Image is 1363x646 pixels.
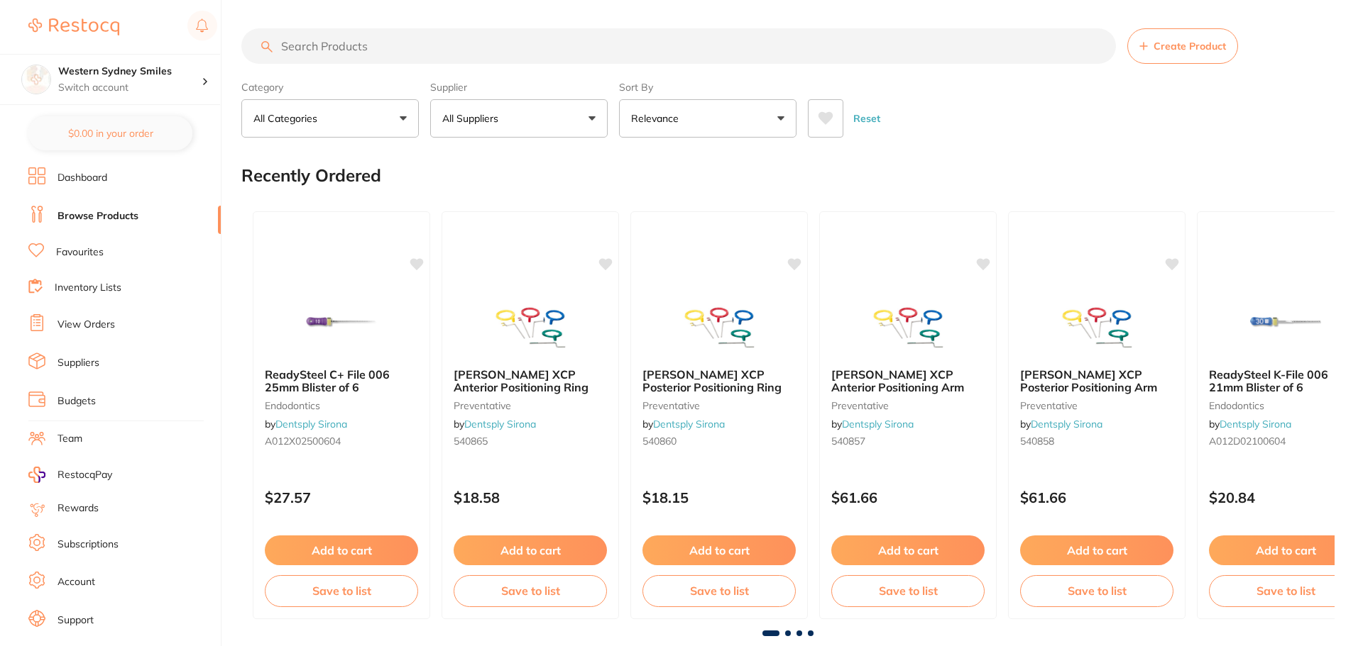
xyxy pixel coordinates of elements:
a: Dentsply Sirona [1031,418,1102,430]
button: All Suppliers [430,99,608,138]
label: Category [241,81,419,94]
button: $0.00 in your order [28,116,192,150]
a: Inventory Lists [55,281,121,295]
a: View Orders [58,318,115,332]
p: $18.15 [642,489,796,506]
span: by [454,418,536,430]
small: preventative [1020,400,1173,411]
a: Account [58,575,95,589]
b: Rinn XCP Posterior Positioning Ring [642,368,796,394]
button: Save to list [1020,575,1173,606]
p: $61.66 [1020,489,1173,506]
span: by [642,418,725,430]
p: $27.57 [265,489,418,506]
span: by [831,418,914,430]
button: Add to cart [642,535,796,565]
img: Rinn XCP Posterior Positioning Arm [1051,286,1143,357]
button: Relevance [619,99,797,138]
button: Save to list [265,575,418,606]
img: Rinn XCP Posterior Positioning Ring [673,286,765,357]
span: Create Product [1154,40,1226,52]
label: Supplier [430,81,608,94]
a: Suppliers [58,356,99,370]
b: ReadySteel C+ File 006 25mm Blister of 6 [265,368,418,394]
a: Dentsply Sirona [653,418,725,430]
button: Add to cart [831,535,985,565]
a: Budgets [58,394,96,408]
h4: Western Sydney Smiles [58,65,202,79]
p: Switch account [58,81,202,95]
span: RestocqPay [58,468,112,482]
b: Rinn XCP Posterior Positioning Arm [1020,368,1173,394]
img: Rinn XCP Anterior Positioning Arm [862,286,954,357]
span: by [1209,418,1291,430]
span: by [1020,418,1102,430]
button: All Categories [241,99,419,138]
a: Dentsply Sirona [1220,418,1291,430]
small: A012D02100604 [1209,435,1362,447]
button: Add to cart [1020,535,1173,565]
small: preventative [831,400,985,411]
a: Support [58,613,94,628]
button: Add to cart [265,535,418,565]
p: $61.66 [831,489,985,506]
small: endodontics [1209,400,1362,411]
label: Sort By [619,81,797,94]
small: 540857 [831,435,985,447]
button: Add to cart [1209,535,1362,565]
small: preventative [454,400,607,411]
a: Team [58,432,82,446]
small: A012X02500604 [265,435,418,447]
img: RestocqPay [28,467,45,483]
small: endodontics [265,400,418,411]
img: Rinn XCP Anterior Positioning Ring [484,286,576,357]
img: ReadySteel K-File 006 21mm Blister of 6 [1239,286,1332,357]
p: $20.84 [1209,489,1362,506]
b: Rinn XCP Anterior Positioning Arm [831,368,985,394]
a: Dentsply Sirona [275,418,347,430]
small: 540865 [454,435,607,447]
b: Rinn XCP Anterior Positioning Ring [454,368,607,394]
b: ReadySteel K-File 006 21mm Blister of 6 [1209,368,1362,394]
a: Favourites [56,245,104,260]
button: Save to list [1209,575,1362,606]
button: Reset [849,99,885,138]
p: Relevance [631,111,684,126]
a: Dashboard [58,171,107,185]
button: Save to list [454,575,607,606]
button: Save to list [642,575,796,606]
input: Search Products [241,28,1116,64]
a: Rewards [58,501,99,516]
p: All Suppliers [442,111,504,126]
a: Browse Products [58,209,138,223]
img: ReadySteel C+ File 006 25mm Blister of 6 [295,286,388,357]
small: 540860 [642,435,796,447]
h2: Recently Ordered [241,166,381,186]
a: Restocq Logo [28,11,119,43]
a: RestocqPay [28,467,112,483]
img: Western Sydney Smiles [22,65,50,94]
small: preventative [642,400,796,411]
img: Restocq Logo [28,18,119,35]
p: $18.58 [454,489,607,506]
button: Save to list [831,575,985,606]
a: Dentsply Sirona [842,418,914,430]
button: Add to cart [454,535,607,565]
a: Dentsply Sirona [464,418,536,430]
span: by [265,418,347,430]
p: All Categories [253,111,323,126]
small: 540858 [1020,435,1173,447]
button: Create Product [1127,28,1238,64]
a: Subscriptions [58,538,119,552]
